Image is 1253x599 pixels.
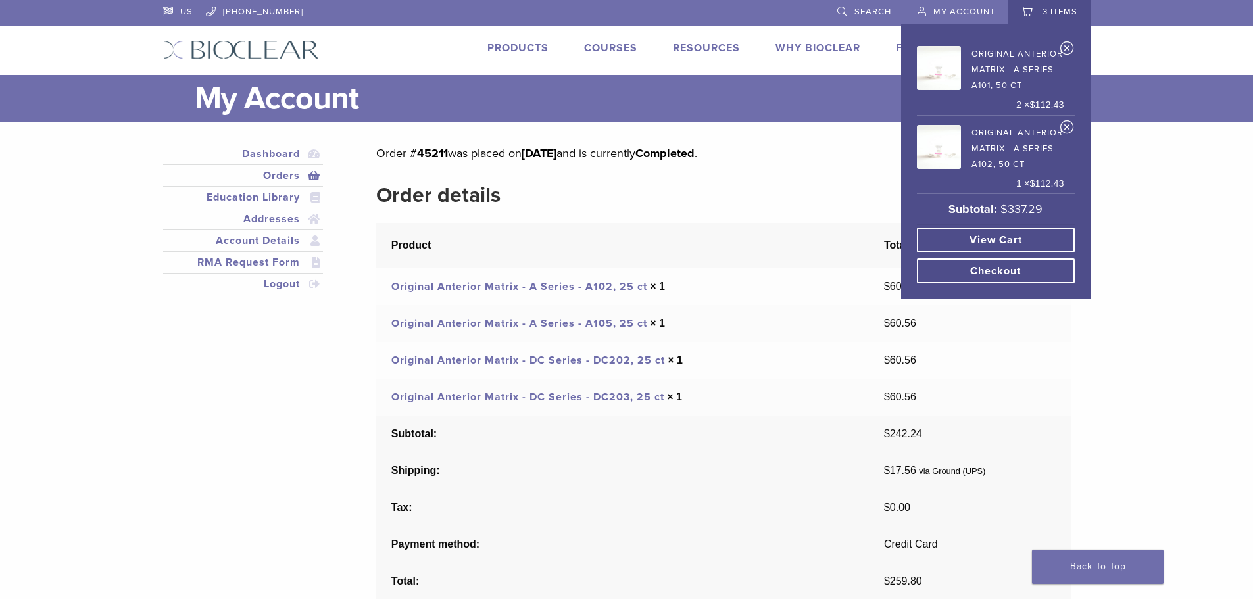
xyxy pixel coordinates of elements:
[391,280,647,293] a: Original Anterior Matrix - A Series - A102, 25 ct
[1029,99,1035,110] span: $
[391,317,647,330] a: Original Anterior Matrix - A Series - A105, 25 ct
[376,143,1070,163] p: Order # was placed on and is currently .
[884,354,890,366] span: $
[163,40,319,59] img: Bioclear
[884,318,890,329] span: $
[163,143,324,311] nav: Account pages
[667,391,682,402] strong: × 1
[1029,99,1064,110] bdi: 112.43
[166,146,321,162] a: Dashboard
[1016,177,1064,191] span: 1 ×
[166,233,321,249] a: Account Details
[166,276,321,292] a: Logout
[376,452,869,489] th: Shipping:
[948,202,997,216] strong: Subtotal:
[1029,178,1035,189] span: $
[522,146,556,160] mark: [DATE]
[919,466,985,476] small: via Ground (UPS)
[884,391,916,402] bdi: 60.56
[376,223,869,268] th: Product
[917,46,961,90] img: Original Anterior Matrix - A Series - A101, 50 ct
[1000,202,1008,216] span: $
[917,258,1075,283] a: Checkout
[884,391,890,402] span: $
[896,41,983,55] a: Find A Doctor
[884,354,916,366] bdi: 60.56
[1000,202,1043,216] bdi: 337.29
[391,391,664,404] a: Original Anterior Matrix - DC Series - DC203, 25 ct
[1043,7,1077,17] span: 3 items
[917,228,1075,252] a: View cart
[917,125,961,169] img: Original Anterior Matrix - A Series - A102, 50 ct
[884,465,916,476] span: 17.56
[391,354,665,367] a: Original Anterior Matrix - DC Series - DC202, 25 ct
[166,211,321,227] a: Addresses
[668,354,683,366] strong: × 1
[884,575,890,587] span: $
[884,318,916,329] bdi: 60.56
[487,41,549,55] a: Products
[917,42,1064,93] a: Original Anterior Matrix - A Series - A101, 50 ct
[884,428,890,439] span: $
[635,146,695,160] mark: Completed
[884,575,922,587] span: 259.80
[775,41,860,55] a: Why Bioclear
[884,281,890,292] span: $
[1016,98,1064,112] span: 2 ×
[417,146,448,160] mark: 45211
[884,281,916,292] bdi: 60.56
[584,41,637,55] a: Courses
[884,428,922,439] span: 242.24
[166,254,321,270] a: RMA Request Form
[1060,120,1074,139] a: Remove Original Anterior Matrix - A Series - A102, 50 ct from cart
[933,7,995,17] span: My Account
[376,489,869,526] th: Tax:
[166,168,321,183] a: Orders
[650,281,665,292] strong: × 1
[650,318,665,329] strong: × 1
[166,189,321,205] a: Education Library
[884,465,890,476] span: $
[195,75,1091,122] h1: My Account
[376,180,1070,211] h2: Order details
[917,121,1064,172] a: Original Anterior Matrix - A Series - A102, 50 ct
[1060,41,1074,60] a: Remove Original Anterior Matrix - A Series - A101, 50 ct from cart
[854,7,891,17] span: Search
[869,223,1070,268] th: Total
[1032,550,1164,584] a: Back To Top
[376,416,869,452] th: Subtotal:
[884,502,910,513] span: 0.00
[376,526,869,563] th: Payment method:
[1029,178,1064,189] bdi: 112.43
[884,502,890,513] span: $
[869,526,1070,563] td: Credit Card
[673,41,740,55] a: Resources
